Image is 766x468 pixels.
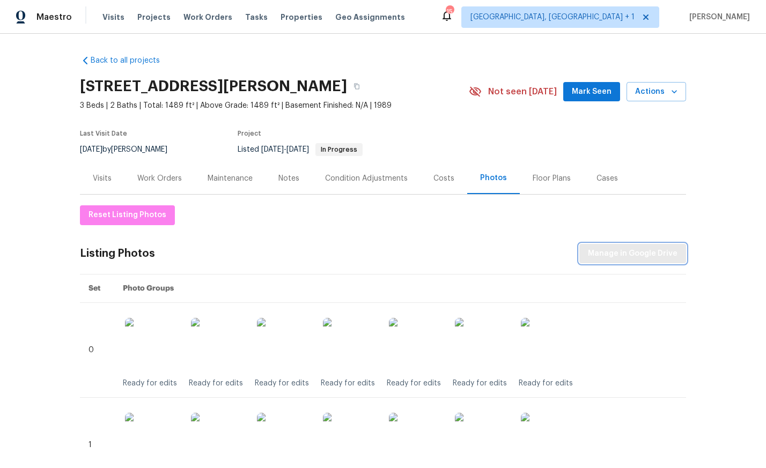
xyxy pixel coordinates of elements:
[36,12,72,23] span: Maestro
[183,12,232,23] span: Work Orders
[189,378,243,389] div: Ready for edits
[433,173,454,184] div: Costs
[480,173,507,183] div: Photos
[286,146,309,153] span: [DATE]
[137,173,182,184] div: Work Orders
[238,130,261,137] span: Project
[278,173,299,184] div: Notes
[93,173,112,184] div: Visits
[255,378,309,389] div: Ready for edits
[80,143,180,156] div: by [PERSON_NAME]
[80,55,183,66] a: Back to all projects
[261,146,284,153] span: [DATE]
[208,173,253,184] div: Maintenance
[488,86,557,97] span: Not seen [DATE]
[245,13,268,21] span: Tasks
[563,82,620,102] button: Mark Seen
[347,77,366,96] button: Copy Address
[316,146,362,153] span: In Progress
[238,146,363,153] span: Listed
[80,205,175,225] button: Reset Listing Photos
[80,274,114,303] th: Set
[281,12,322,23] span: Properties
[80,130,127,137] span: Last Visit Date
[627,82,686,102] button: Actions
[579,244,686,264] button: Manage in Google Drive
[102,12,124,23] span: Visits
[114,274,686,303] th: Photo Groups
[325,173,408,184] div: Condition Adjustments
[685,12,750,23] span: [PERSON_NAME]
[80,146,102,153] span: [DATE]
[387,378,441,389] div: Ready for edits
[519,378,573,389] div: Ready for edits
[596,173,618,184] div: Cases
[80,81,347,92] h2: [STREET_ADDRESS][PERSON_NAME]
[335,12,405,23] span: Geo Assignments
[588,247,677,261] span: Manage in Google Drive
[321,378,375,389] div: Ready for edits
[453,378,507,389] div: Ready for edits
[89,209,166,222] span: Reset Listing Photos
[533,173,571,184] div: Floor Plans
[572,85,612,99] span: Mark Seen
[635,85,677,99] span: Actions
[123,378,177,389] div: Ready for edits
[80,100,469,111] span: 3 Beds | 2 Baths | Total: 1489 ft² | Above Grade: 1489 ft² | Basement Finished: N/A | 1989
[80,248,155,259] div: Listing Photos
[80,303,114,398] td: 0
[470,12,635,23] span: [GEOGRAPHIC_DATA], [GEOGRAPHIC_DATA] + 1
[446,6,453,17] div: 15
[261,146,309,153] span: -
[137,12,171,23] span: Projects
